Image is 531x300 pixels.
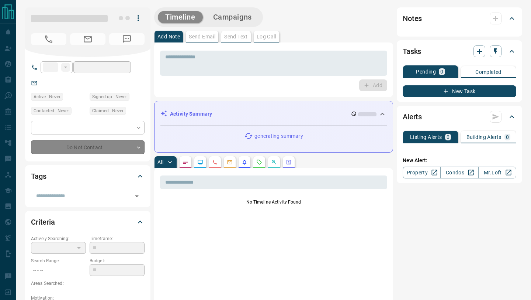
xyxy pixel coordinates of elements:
svg: Requests [256,159,262,165]
p: Pending [416,69,436,74]
svg: Notes [183,159,188,165]
a: Property [403,167,441,178]
p: -- - -- [31,264,86,276]
svg: Emails [227,159,233,165]
p: Actively Searching: [31,235,86,242]
p: generating summary [254,132,303,140]
p: 0 [447,134,450,140]
p: Building Alerts [466,134,502,140]
a: -- [43,80,46,86]
button: New Task [403,85,516,97]
button: Timeline [158,11,203,23]
p: 0 [440,69,443,74]
div: Alerts [403,108,516,126]
svg: Agent Actions [286,159,292,165]
h2: Criteria [31,216,55,228]
button: Open [132,191,142,201]
h2: Notes [403,13,422,24]
svg: Lead Browsing Activity [197,159,203,165]
p: Add Note [157,34,180,39]
span: Active - Never [34,93,60,100]
p: All [157,160,163,165]
button: Campaigns [206,11,259,23]
span: Contacted - Never [34,107,69,115]
p: Budget: [90,258,145,264]
span: No Number [109,33,145,45]
div: Tags [31,167,145,185]
span: No Number [31,33,66,45]
span: Signed up - Never [92,93,127,100]
span: Claimed - Never [92,107,124,115]
p: Timeframe: [90,235,145,242]
div: Notes [403,10,516,27]
svg: Calls [212,159,218,165]
p: No Timeline Activity Found [160,199,387,205]
p: Search Range: [31,258,86,264]
svg: Opportunities [271,159,277,165]
svg: Listing Alerts [242,159,247,165]
p: Listing Alerts [410,134,442,140]
h2: Tags [31,170,46,182]
p: Completed [475,69,502,75]
div: Tasks [403,42,516,60]
p: 0 [506,134,509,140]
p: New Alert: [403,157,516,164]
div: Do Not Contact [31,140,145,154]
div: Activity Summary [160,107,387,121]
a: Condos [440,167,478,178]
span: No Email [70,33,105,45]
h2: Tasks [403,45,421,57]
div: Criteria [31,213,145,231]
h2: Alerts [403,111,422,123]
p: Areas Searched: [31,280,145,287]
a: Mr.Loft [478,167,516,178]
p: Activity Summary [170,110,212,118]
